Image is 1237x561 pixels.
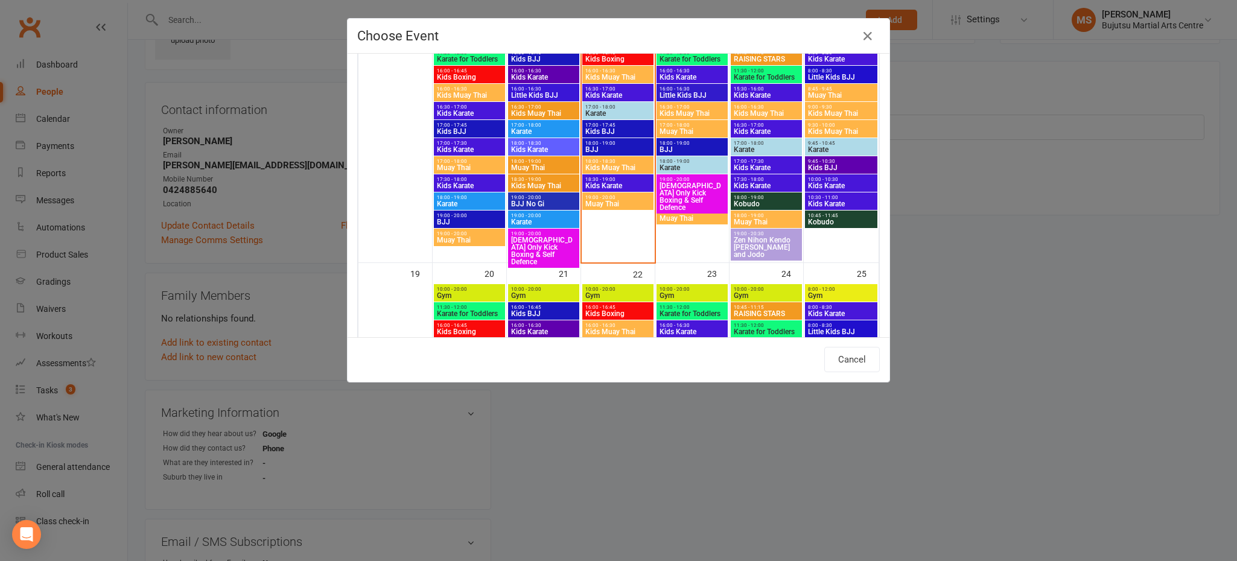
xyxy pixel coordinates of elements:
span: 16:00 - 16:30 [659,86,725,92]
span: Muay Thai [659,215,725,222]
span: 19:00 - 20:00 [585,195,651,200]
span: Karate [733,146,800,153]
span: 16:00 - 16:30 [510,68,577,74]
span: 18:00 - 19:00 [510,159,577,164]
span: 17:00 - 18:00 [659,122,725,128]
span: Karate [510,128,577,135]
span: 8:00 - 8:30 [807,323,876,328]
span: Gym [510,292,577,299]
span: Kobudo [807,218,876,226]
span: Kids Karate [436,182,503,189]
span: Kobudo [733,200,800,208]
span: 18:30 - 19:00 [510,177,577,182]
span: Karate for Toddlers [436,55,503,63]
span: Karate for Toddlers [733,74,800,81]
span: Little Kids BJJ [807,328,876,335]
span: 16:00 - 16:30 [436,86,503,92]
span: 10:45 - 11:45 [807,213,876,218]
span: Kids Karate [659,328,725,335]
div: 22 [633,264,655,284]
span: Kids Karate [510,74,577,81]
span: Muay Thai [510,164,577,171]
span: Kids Muay Thai [510,110,577,117]
span: 16:00 - 16:30 [659,323,725,328]
span: 19:00 - 20:30 [733,231,800,236]
span: 17:00 - 18:00 [585,104,651,110]
span: 9:45 - 10:45 [807,141,876,146]
span: Karate for Toddlers [733,328,800,335]
span: 16:00 - 16:30 [510,86,577,92]
div: 23 [707,263,729,283]
span: 16:00 - 16:45 [436,68,503,74]
span: Kids Boxing [585,55,651,63]
div: Open Intercom Messenger [12,520,41,549]
span: Kids Karate [733,128,800,135]
span: 10:00 - 20:00 [659,287,725,292]
span: Gym [436,292,503,299]
span: 10:45 - 11:15 [733,305,800,310]
span: BJJ No Gi [510,200,577,208]
span: Kids Muay Thai [807,110,876,117]
span: Kids Karate [807,310,876,317]
span: Gym [733,292,800,299]
span: 16:00 - 16:30 [510,323,577,328]
span: Muay Thai [436,164,503,171]
span: 17:00 - 18:00 [436,159,503,164]
span: 18:00 - 19:00 [733,195,800,200]
span: Kids Karate [436,110,503,117]
span: 18:00 - 19:00 [585,141,651,146]
span: RAISING STARS [733,310,800,317]
span: 16:30 - 17:00 [436,104,503,110]
span: Kids Karate [585,182,651,189]
span: Kids Muay Thai [807,128,876,135]
span: Kids BJJ [510,55,577,63]
span: Muay Thai [585,200,651,208]
span: Kids Boxing [436,328,503,335]
span: 16:30 - 17:00 [585,86,651,92]
span: Kids Muay Thai [659,110,725,117]
span: Kids Muay Thai [510,182,577,189]
span: 10:00 - 20:00 [585,287,651,292]
span: 16:00 - 16:30 [659,68,725,74]
span: 11:30 - 12:00 [436,305,503,310]
span: Little Kids BJJ [510,92,577,99]
span: Little Kids BJJ [807,74,876,81]
span: 8:00 - 12:00 [807,287,876,292]
span: Karate for Toddlers [436,310,503,317]
span: 10:00 - 20:00 [733,287,800,292]
span: 9:45 - 10:30 [807,159,876,164]
span: 19:00 - 20:00 [436,231,503,236]
span: Kids Boxing [436,74,503,81]
div: 21 [559,263,580,283]
span: 11:30 - 12:00 [733,323,800,328]
span: Kids BJJ [510,310,577,317]
span: Karate [807,146,876,153]
span: 16:00 - 16:30 [585,68,651,74]
span: BJJ [659,146,725,153]
span: Karate [510,218,577,226]
span: BJJ [585,146,651,153]
span: 17:30 - 18:00 [733,177,800,182]
span: Kids Karate [510,146,577,153]
span: 17:00 - 18:00 [733,141,800,146]
span: Karate for Toddlers [659,310,725,317]
span: 16:00 - 16:30 [585,323,651,328]
span: Gym [659,292,725,299]
span: 17:00 - 17:45 [585,122,651,128]
span: Little Kids BJJ [659,92,725,99]
span: 8:45 - 9:45 [807,86,876,92]
span: 18:00 - 18:30 [510,141,577,146]
span: 10:00 - 20:00 [510,287,577,292]
span: Kids Karate [436,146,503,153]
h4: Choose Event [357,28,880,43]
span: 16:30 - 17:00 [510,104,577,110]
span: Kids Muay Thai [733,110,800,117]
span: Gym [585,292,651,299]
span: 19:00 - 20:00 [436,213,503,218]
span: 9:00 - 9:30 [807,104,876,110]
span: Kids BJJ [585,128,651,135]
div: 25 [857,263,879,283]
span: 8:00 - 8:30 [807,305,876,310]
span: 18:30 - 19:00 [585,177,651,182]
span: Muay Thai [733,218,800,226]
